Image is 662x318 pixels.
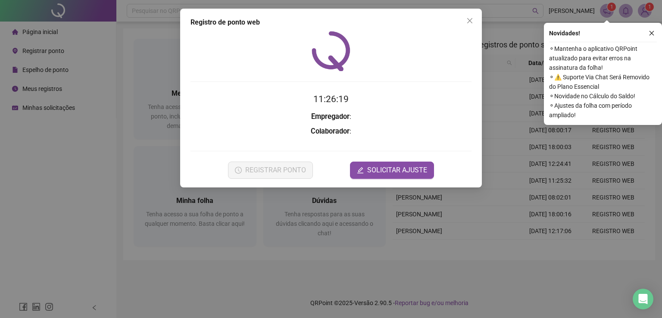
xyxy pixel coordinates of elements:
[190,111,472,122] h3: :
[190,126,472,137] h3: :
[633,289,653,309] div: Open Intercom Messenger
[549,101,657,120] span: ⚬ Ajustes da folha com período ampliado!
[463,14,477,28] button: Close
[357,167,364,174] span: edit
[190,17,472,28] div: Registro de ponto web
[549,28,580,38] span: Novidades !
[549,72,657,91] span: ⚬ ⚠️ Suporte Via Chat Será Removido do Plano Essencial
[228,162,313,179] button: REGISTRAR PONTO
[367,165,427,175] span: SOLICITAR AJUSTE
[549,44,657,72] span: ⚬ Mantenha o aplicativo QRPoint atualizado para evitar erros na assinatura da folha!
[312,31,350,71] img: QRPoint
[649,30,655,36] span: close
[311,127,350,135] strong: Colaborador
[313,94,349,104] time: 11:26:19
[311,112,350,121] strong: Empregador
[549,91,657,101] span: ⚬ Novidade no Cálculo do Saldo!
[350,162,434,179] button: editSOLICITAR AJUSTE
[466,17,473,24] span: close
